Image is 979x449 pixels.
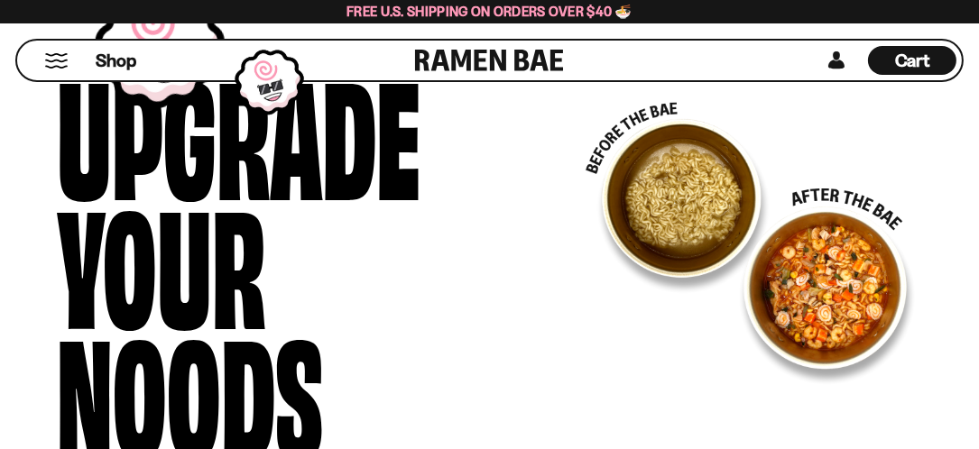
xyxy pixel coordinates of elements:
[96,49,136,73] span: Shop
[44,53,69,69] button: Mobile Menu Trigger
[346,3,633,20] span: Free U.S. Shipping on Orders over $40 🍜
[895,50,930,71] span: Cart
[57,67,420,196] div: Upgrade
[96,46,136,75] a: Shop
[57,196,266,325] div: Your
[868,41,956,80] div: Cart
